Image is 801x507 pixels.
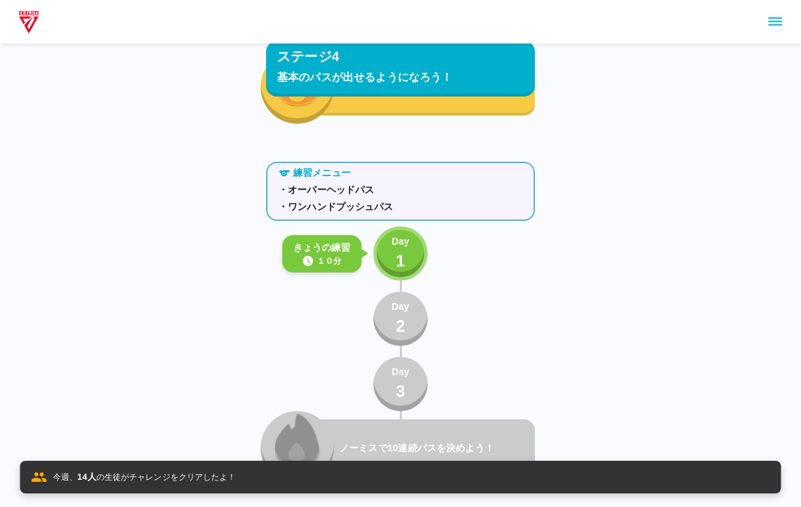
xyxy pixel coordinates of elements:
p: Day [392,300,409,314]
p: ・ワンハンドプッシュパス [278,200,523,214]
span: 14 人 [77,472,96,482]
p: きょうの練習 [293,241,351,255]
p: 3 [396,379,405,404]
button: Day1 [373,226,428,281]
p: 練習メニュー [293,166,351,180]
p: 今週、 の生徒がチャレンジをクリアしたよ！ [53,470,236,484]
img: locked_fire_icon [275,412,320,468]
p: 2 [396,314,405,338]
p: Day [392,234,409,249]
p: Day [392,365,409,379]
button: sidemenu [764,10,787,33]
p: 基本のパスが出せるようになろう！ [277,69,524,86]
p: 1 [396,249,405,273]
p: １０分 [317,255,341,267]
p: ノーミスで10連続パスを決めよう！ [339,441,529,455]
button: Day2 [373,292,428,346]
p: ステージ4 [277,46,339,67]
button: Day3 [373,357,428,411]
button: locked_fire_icon [261,411,334,485]
img: dummy [16,8,41,35]
p: ・オーバーヘッドパス [278,183,523,197]
button: fire_icon [261,50,334,124]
